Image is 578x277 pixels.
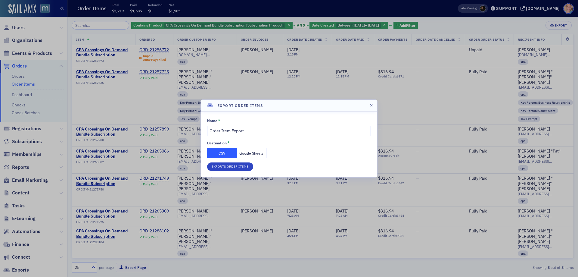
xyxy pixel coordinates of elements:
[217,103,263,108] h4: Export Order Items
[227,140,230,146] abbr: This field is required
[207,162,253,171] button: Export8 Order Items
[207,141,227,145] div: Destination
[207,148,237,158] button: CSV
[218,118,220,124] abbr: This field is required
[237,148,267,158] button: Google Sheets
[207,118,217,123] div: Name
